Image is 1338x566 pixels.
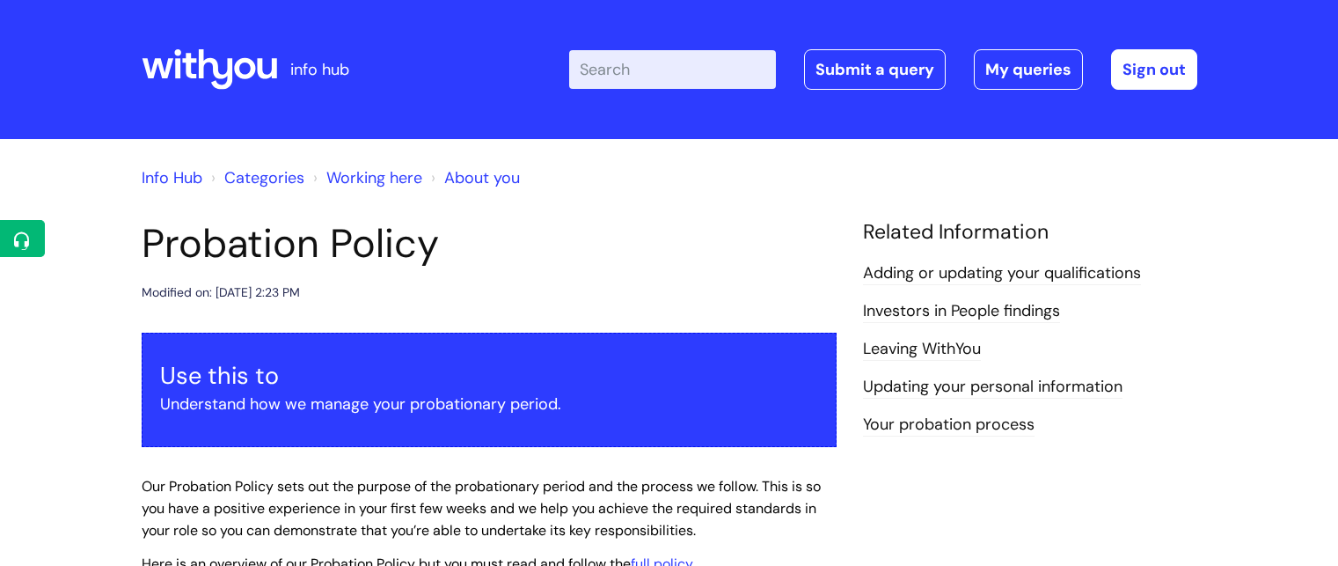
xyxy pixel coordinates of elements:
[863,262,1141,285] a: Adding or updating your qualifications
[160,362,818,390] h3: Use this to
[207,164,304,192] li: Solution home
[974,49,1083,90] a: My queries
[863,338,981,361] a: Leaving WithYou
[142,220,837,268] h1: Probation Policy
[142,477,821,540] span: Our Probation Policy sets out the purpose of the probationary period and the process we follow. T...
[804,49,946,90] a: Submit a query
[142,167,202,188] a: Info Hub
[142,282,300,304] div: Modified on: [DATE] 2:23 PM
[290,55,349,84] p: info hub
[569,49,1197,90] div: | -
[427,164,520,192] li: About you
[1111,49,1197,90] a: Sign out
[863,414,1035,437] a: Your probation process
[444,167,520,188] a: About you
[224,167,304,188] a: Categories
[160,390,818,418] p: Understand how we manage your probationary period.
[326,167,422,188] a: Working here
[309,164,422,192] li: Working here
[863,300,1060,323] a: Investors in People findings
[569,50,776,89] input: Search
[863,220,1197,245] h4: Related Information
[863,376,1122,399] a: Updating your personal information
